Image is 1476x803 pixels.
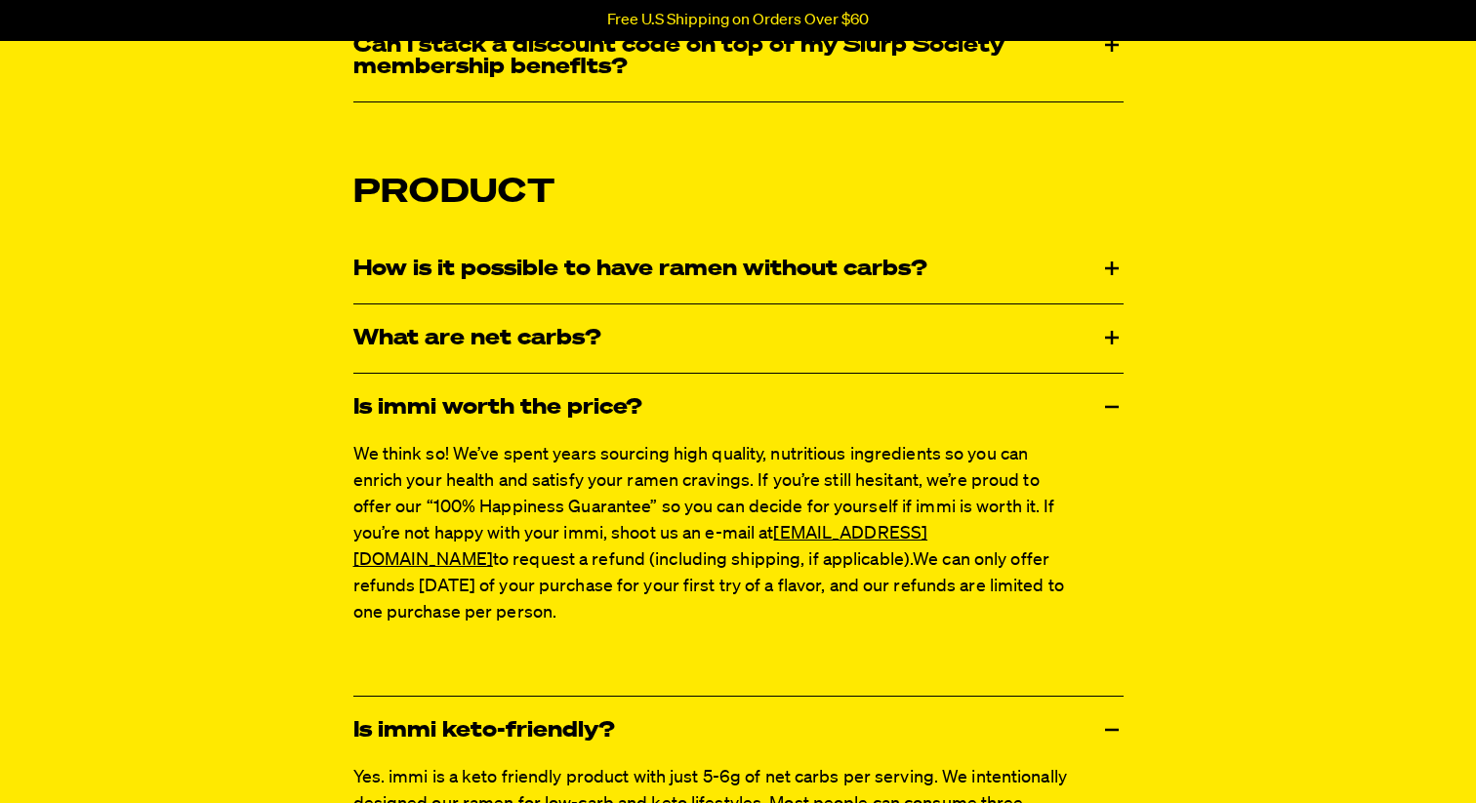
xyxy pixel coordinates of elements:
div: Can I stack a discount code on top of my Slurp Society membership benefits? [353,12,1124,101]
h2: Product [353,173,1124,213]
div: How is it possible to have ramen without carbs? [353,235,1124,303]
span: We think so! We’ve spent years sourcing high quality, nutritious ingredients so you can enrich yo... [353,446,1055,569]
span: We can only offer refunds [DATE] of your purchase for your first try of a flavor, and our refunds... [353,551,1064,622]
div: Is immi worth the price? [353,374,1124,442]
div: Is immi keto-friendly? [353,697,1124,765]
div: What are net carbs? [353,304,1124,373]
p: Free U.S Shipping on Orders Over $60 [607,12,869,29]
